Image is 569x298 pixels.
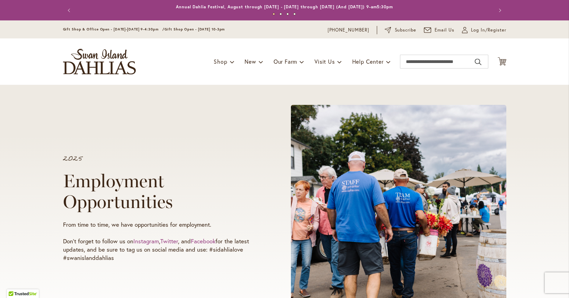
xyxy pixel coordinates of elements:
a: Twitter [160,237,178,245]
span: Email Us [435,27,454,34]
h1: Employment Opportunities [63,171,265,212]
button: Next [492,3,506,17]
span: New [245,58,256,65]
button: Previous [63,3,77,17]
a: Subscribe [385,27,416,34]
span: Gift Shop & Office Open - [DATE]-[DATE] 9-4:30pm / [63,27,165,31]
a: Facebook [191,237,215,245]
span: Shop [214,58,227,65]
span: Our Farm [274,58,297,65]
span: Help Center [352,58,384,65]
button: 4 of 4 [293,13,296,15]
span: Subscribe [395,27,417,34]
a: Annual Dahlia Festival, August through [DATE] - [DATE] through [DATE] (And [DATE]) 9-am5:30pm [176,4,393,9]
a: Email Us [424,27,454,34]
a: store logo [63,49,136,74]
button: 3 of 4 [286,13,289,15]
a: Log In/Register [462,27,506,34]
span: Log In/Register [471,27,506,34]
p: Don’t forget to follow us on , , and for the latest updates, and be sure to tag us on social medi... [63,237,265,262]
p: From time to time, we have opportunities for employment. [63,220,265,229]
span: Visit Us [314,58,335,65]
a: Instagram [133,237,159,245]
button: 1 of 4 [273,13,275,15]
p: 2025 [63,155,265,162]
span: Gift Shop Open - [DATE] 10-3pm [165,27,225,31]
button: 2 of 4 [279,13,282,15]
a: [PHONE_NUMBER] [328,27,370,34]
